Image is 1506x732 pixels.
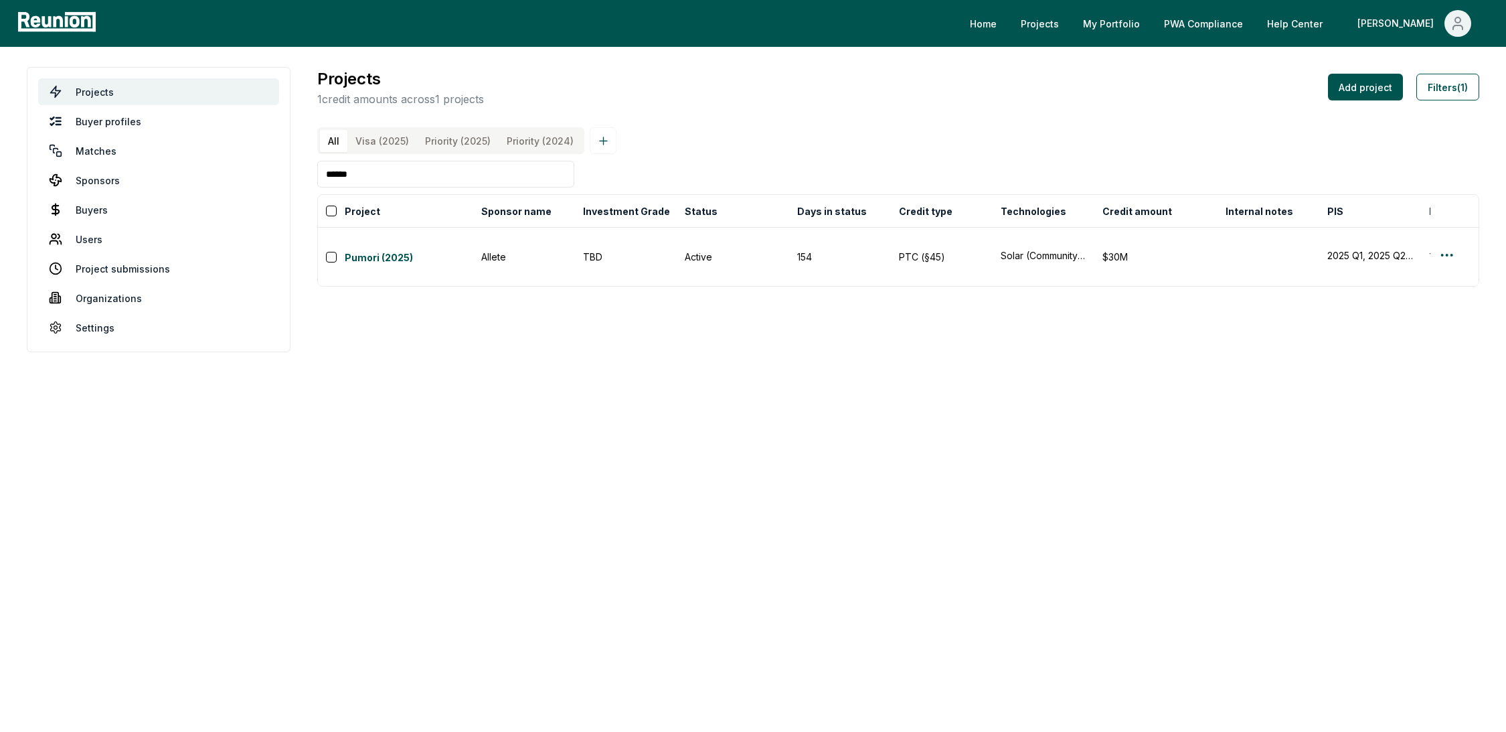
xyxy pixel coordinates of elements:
a: Buyer profiles [38,108,279,135]
button: Solar (Community), Wind (Onshore) [1001,248,1086,263]
button: Priority (2024) [499,130,582,152]
a: Pumori (2025) [345,250,473,267]
a: Buyers [38,196,279,223]
a: Settings [38,314,279,341]
a: Projects [1010,10,1070,37]
div: [PERSON_NAME] [1357,10,1439,37]
div: PTC (§45) [899,250,985,264]
a: Users [38,226,279,252]
button: Technologies [998,198,1069,224]
button: 2025 Q1, 2025 Q2, 2025 Q3, 2025 Q4 [1327,248,1413,263]
button: Project [342,198,383,224]
a: Project submissions [38,255,279,282]
button: Days in status [794,198,869,224]
div: Active [685,250,781,264]
a: My Portfolio [1072,10,1151,37]
button: [PERSON_NAME] [1347,10,1482,37]
div: TBD [583,250,669,264]
button: PIS [1325,198,1346,224]
button: Filters(1) [1416,74,1479,100]
div: Allete [481,250,567,264]
a: Help Center [1256,10,1333,37]
button: Credit amount [1100,198,1175,224]
a: Organizations [38,285,279,311]
div: 154 [797,250,883,264]
button: Priority (2025) [417,130,499,152]
div: $30M [1102,250,1209,264]
button: Fiscal year [1426,198,1484,224]
nav: Main [959,10,1493,37]
p: 1 credit amounts across 1 projects [317,91,484,107]
a: Sponsors [38,167,279,194]
button: Visa (2025) [347,130,417,152]
a: Home [959,10,1007,37]
button: Status [682,198,720,224]
a: Matches [38,137,279,164]
button: Credit type [896,198,955,224]
button: Internal notes [1223,198,1296,224]
a: PWA Compliance [1153,10,1254,37]
button: Sponsor name [479,198,554,224]
button: Pumori (2025) [345,248,473,267]
h3: Projects [317,67,484,91]
button: Investment Grade [580,198,673,224]
button: All [320,130,347,152]
button: Add project [1328,74,1403,100]
a: Projects [38,78,279,105]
